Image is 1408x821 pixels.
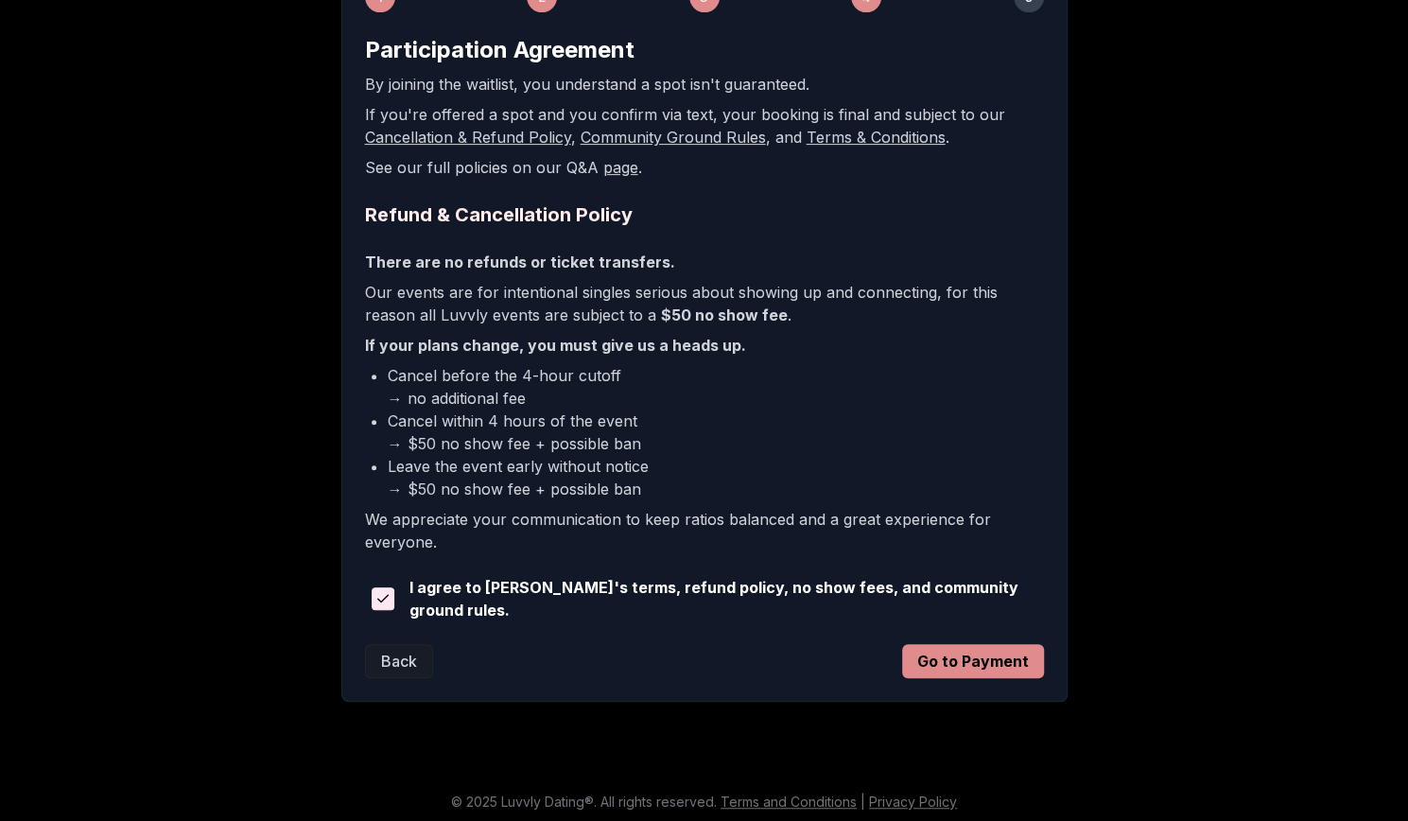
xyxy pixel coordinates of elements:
li: Leave the event early without notice → $50 no show fee + possible ban [388,455,1044,500]
b: $50 no show fee [661,306,788,324]
p: There are no refunds or ticket transfers. [365,251,1044,273]
span: | [860,794,865,810]
a: page [603,158,638,177]
h2: Participation Agreement [365,35,1044,65]
p: If you're offered a spot and you confirm via text, your booking is final and subject to our , , a... [365,103,1044,148]
a: Cancellation & Refund Policy [365,128,571,147]
h2: Refund & Cancellation Policy [365,201,1044,228]
p: If your plans change, you must give us a heads up. [365,334,1044,357]
p: Our events are for intentional singles serious about showing up and connecting, for this reason a... [365,281,1044,326]
li: Cancel before the 4-hour cutoff → no additional fee [388,364,1044,410]
a: Community Ground Rules [581,128,766,147]
button: Back [365,644,433,678]
p: We appreciate your communication to keep ratios balanced and a great experience for everyone. [365,508,1044,553]
a: Terms & Conditions [807,128,946,147]
a: Privacy Policy [869,794,957,810]
a: Terms and Conditions [721,794,857,810]
p: By joining the waitlist, you understand a spot isn't guaranteed. [365,73,1044,96]
span: I agree to [PERSON_NAME]'s terms, refund policy, no show fees, and community ground rules. [409,576,1044,621]
button: Go to Payment [902,644,1044,678]
li: Cancel within 4 hours of the event → $50 no show fee + possible ban [388,410,1044,455]
p: See our full policies on our Q&A . [365,156,1044,179]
